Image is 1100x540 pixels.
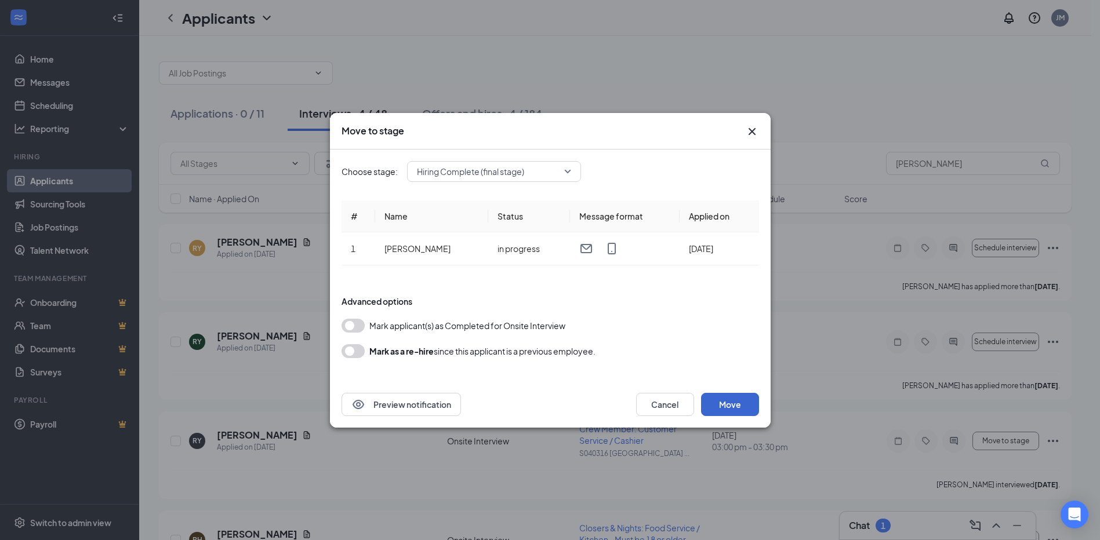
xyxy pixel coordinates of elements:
[351,397,365,411] svg: Eye
[1061,501,1088,528] div: Open Intercom Messenger
[417,163,524,180] span: Hiring Complete (final stage)
[745,125,759,138] button: Close
[342,295,759,307] div: Advanced options
[375,200,488,232] th: Name
[369,319,565,333] span: Mark applicant(s) as Completed for Onsite Interview
[605,242,619,256] svg: MobileSms
[369,346,434,356] b: Mark as a re-hire
[488,232,569,265] td: in progress
[342,165,398,178] span: Choose stage:
[342,125,404,137] h3: Move to stage
[745,125,759,138] svg: Cross
[579,242,593,256] svg: Email
[636,393,694,416] button: Cancel
[369,344,596,358] div: since this applicant is a previous employee.
[680,200,758,232] th: Applied on
[375,232,488,265] td: [PERSON_NAME]
[351,243,355,254] span: 1
[570,200,680,232] th: Message format
[488,200,569,232] th: Status
[680,232,758,265] td: [DATE]
[342,200,376,232] th: #
[701,393,759,416] button: Move
[342,393,461,416] button: EyePreview notification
